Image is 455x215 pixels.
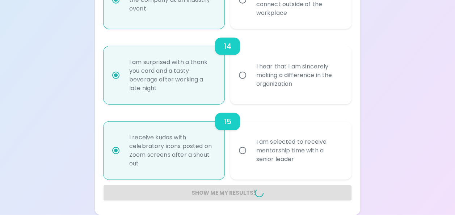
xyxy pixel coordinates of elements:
[123,125,221,177] div: I receive kudos with celebratory icons posted on Zoom screens after a shout out
[250,54,347,97] div: I hear that I am sincerely making a difference in the organization
[123,49,221,101] div: I am surprised with a thank you card and a tasty beverage after working a late night
[104,104,351,180] div: choice-group-check
[104,29,351,104] div: choice-group-check
[224,116,231,127] h6: 15
[224,41,231,52] h6: 14
[250,129,347,172] div: I am selected to receive mentorship time with a senior leader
